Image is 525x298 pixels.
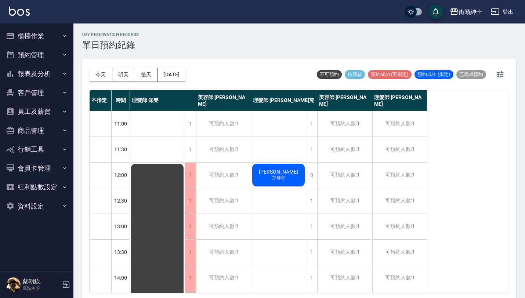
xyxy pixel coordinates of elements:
div: 12:30 [112,188,130,214]
div: 0 [306,163,317,188]
button: save [428,4,443,19]
div: 可預約人數:1 [196,265,251,291]
button: 報表及分析 [3,64,70,83]
div: 可預約人數:1 [317,163,372,188]
div: 可預約人數:1 [372,111,427,137]
span: 預約成功 (不指定) [368,71,412,78]
div: 美容師 [PERSON_NAME] [317,90,372,111]
span: 已完成預約 [456,71,486,78]
button: 紅利點數設定 [3,178,70,197]
div: 可預約人數:1 [372,214,427,239]
div: 1 [306,137,317,162]
button: 明天 [112,68,135,81]
div: 1 [185,137,196,162]
span: 待審核 [345,71,365,78]
div: 街頭紳士 [459,7,482,17]
h3: 單日預約紀錄 [82,40,139,50]
div: 13:30 [112,239,130,265]
div: 1 [306,214,317,239]
button: 行銷工具 [3,140,70,159]
div: 時間 [112,90,130,111]
div: 11:00 [112,111,130,137]
div: 可預約人數:1 [372,265,427,291]
div: 可預約人數:1 [317,188,372,214]
button: 會員卡管理 [3,159,70,178]
span: 不可預約 [317,71,342,78]
div: 可預約人數:1 [372,240,427,265]
button: 街頭紳士 [447,4,485,19]
div: 1 [306,240,317,265]
div: 12:00 [112,162,130,188]
div: 可預約人數:1 [196,111,251,137]
div: 理髮師 知樂 [130,90,196,111]
div: 1 [185,163,196,188]
div: 可預約人數:1 [196,240,251,265]
div: 11:30 [112,137,130,162]
button: 資料設定 [3,197,70,216]
div: 1 [306,188,317,214]
button: 預約管理 [3,46,70,65]
div: 14:00 [112,265,130,291]
div: 可預約人數:1 [196,188,251,214]
button: 商品管理 [3,121,70,140]
span: 加修容 [271,175,287,181]
div: 可預約人數:1 [317,240,372,265]
button: 客戶管理 [3,83,70,102]
h5: 蔡朝欽 [22,278,60,285]
button: [DATE] [157,68,185,81]
div: 理髮師 [PERSON_NAME] [372,90,427,111]
button: 登出 [488,5,516,19]
div: 美容師 [PERSON_NAME] [196,90,251,111]
span: [PERSON_NAME] [257,169,300,175]
div: 1 [306,111,317,137]
div: 1 [185,111,196,137]
div: 1 [185,188,196,214]
button: 後天 [135,68,158,81]
div: 可預約人數:1 [196,214,251,239]
div: 13:00 [112,214,130,239]
div: 1 [185,240,196,265]
img: Person [6,277,21,292]
div: 1 [306,265,317,291]
span: 預約成功 (指定) [414,71,453,78]
div: 可預約人數:1 [372,163,427,188]
p: 高階主管 [22,285,60,292]
button: 今天 [90,68,112,81]
button: 員工及薪資 [3,102,70,121]
div: 1 [185,214,196,239]
button: 櫃檯作業 [3,26,70,46]
div: 可預約人數:1 [317,137,372,162]
div: 可預約人數:1 [317,214,372,239]
h2: day Reservation records [82,32,139,37]
div: 可預約人數:1 [196,137,251,162]
div: 不指定 [90,90,112,111]
div: 可預約人數:1 [317,265,372,291]
div: 可預約人數:1 [372,188,427,214]
img: Logo [9,7,30,16]
div: 可預約人數:1 [372,137,427,162]
div: 可預約人數:1 [196,163,251,188]
div: 1 [185,265,196,291]
div: 可預約人數:1 [317,111,372,137]
div: 理髮師 [PERSON_NAME]克 [251,90,317,111]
